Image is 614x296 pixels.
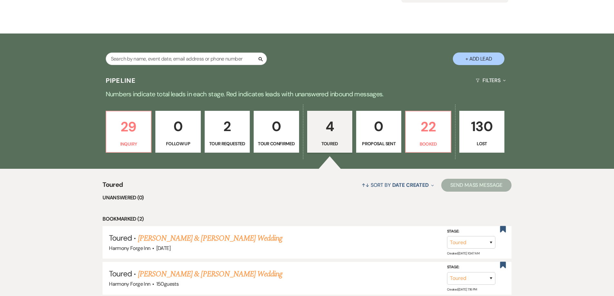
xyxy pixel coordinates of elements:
[156,245,171,252] span: [DATE]
[109,281,150,287] span: Harmony Forge Inn
[106,53,267,65] input: Search by name, event date, email address or phone number
[360,140,397,147] p: Proposal Sent
[441,179,512,192] button: Send Mass Message
[102,215,512,223] li: Bookmarked (2)
[254,111,299,153] a: 0Tour Confirmed
[138,233,282,244] a: [PERSON_NAME] & [PERSON_NAME] Wedding
[311,116,348,137] p: 4
[205,111,250,153] a: 2Tour Requested
[106,76,136,85] h3: Pipeline
[453,53,504,65] button: + Add Lead
[110,116,147,138] p: 29
[258,140,295,147] p: Tour Confirmed
[360,116,397,137] p: 0
[106,111,151,153] a: 29Inquiry
[473,72,508,89] button: Filters
[75,89,539,99] p: Numbers indicate total leads in each stage. Red indicates leads with unanswered inbound messages.
[447,287,477,291] span: Created: [DATE] 7:16 PM
[109,233,132,243] span: Toured
[258,116,295,137] p: 0
[110,140,147,148] p: Inquiry
[359,177,436,194] button: Sort By Date Created
[447,228,495,235] label: Stage:
[102,180,123,194] span: Toured
[447,264,495,271] label: Stage:
[138,268,282,280] a: [PERSON_NAME] & [PERSON_NAME] Wedding
[362,182,369,188] span: ↑↓
[459,111,504,153] a: 130Lost
[109,269,132,279] span: Toured
[156,281,179,287] span: 150 guests
[109,245,150,252] span: Harmony Forge Inn
[102,194,512,202] li: Unanswered (0)
[160,116,196,137] p: 0
[410,140,446,148] p: Booked
[405,111,451,153] a: 22Booked
[463,140,500,147] p: Lost
[307,111,352,153] a: 4Toured
[410,116,446,138] p: 22
[160,140,196,147] p: Follow Up
[209,116,246,137] p: 2
[447,251,479,255] span: Created: [DATE] 10:47 AM
[155,111,200,153] a: 0Follow Up
[392,182,429,188] span: Date Created
[209,140,246,147] p: Tour Requested
[311,140,348,147] p: Toured
[463,116,500,137] p: 130
[356,111,401,153] a: 0Proposal Sent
